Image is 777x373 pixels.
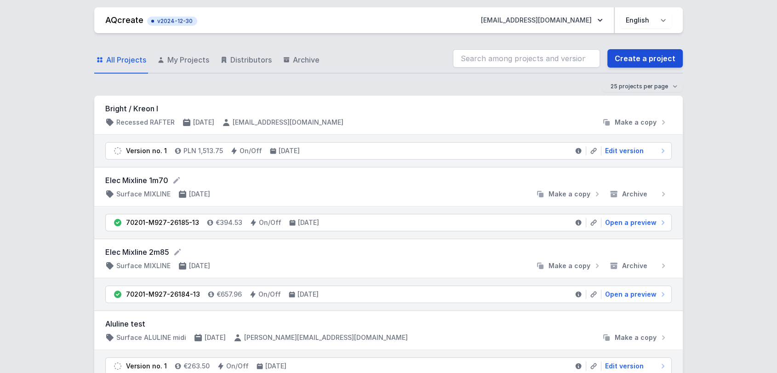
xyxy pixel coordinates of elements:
h4: €394.53 [216,218,242,227]
h3: Bright / Kreon I [105,103,672,114]
span: Make a copy [615,333,657,342]
a: Edit version [601,146,668,155]
button: Rename project [172,176,181,185]
h4: Recessed RAFTER [116,118,175,127]
a: Open a preview [601,290,668,299]
span: v2024-12-30 [152,17,193,25]
a: My Projects [155,47,211,74]
button: Archive [606,189,672,199]
div: 70201-M927-26184-13 [126,290,200,299]
button: [EMAIL_ADDRESS][DOMAIN_NAME] [474,12,610,29]
a: Distributors [218,47,274,74]
h4: [EMAIL_ADDRESS][DOMAIN_NAME] [233,118,343,127]
img: draft.svg [113,362,122,371]
img: draft.svg [113,146,122,155]
button: Make a copy [532,189,606,199]
h4: PLN 1,513.75 [183,146,223,155]
input: Search among projects and versions... [453,49,600,68]
span: Open a preview [605,290,657,299]
h4: €657.96 [217,290,242,299]
div: Version no. 1 [126,146,167,155]
button: Make a copy [532,261,606,270]
a: Archive [281,47,321,74]
button: Rename project [173,247,182,257]
span: All Projects [106,54,146,65]
span: Open a preview [605,218,657,227]
span: Make a copy [615,118,657,127]
h4: [DATE] [297,290,319,299]
h4: [DATE] [298,218,319,227]
form: Elec Mixline 2m85 [105,247,672,258]
h4: [DATE] [193,118,214,127]
h4: [PERSON_NAME][EMAIL_ADDRESS][DOMAIN_NAME] [244,333,408,342]
select: Choose language [620,12,672,29]
span: Edit version [605,362,644,371]
div: Version no. 1 [126,362,167,371]
h4: Surface ALULINE midi [116,333,186,342]
h4: [DATE] [205,333,226,342]
h4: [DATE] [265,362,286,371]
a: Edit version [601,362,668,371]
span: Edit version [605,146,644,155]
span: Archive [293,54,320,65]
span: Distributors [230,54,272,65]
h4: Surface MIXLINE [116,261,171,270]
button: Make a copy [598,118,672,127]
button: Make a copy [598,333,672,342]
h4: Surface MIXLINE [116,189,171,199]
span: Make a copy [548,189,590,199]
button: Archive [606,261,672,270]
h4: [DATE] [189,261,210,270]
h4: On/Off [258,290,281,299]
h4: €263.50 [183,362,210,371]
a: All Projects [94,47,148,74]
h4: On/Off [226,362,249,371]
a: AQcreate [105,15,143,25]
span: My Projects [167,54,209,65]
span: Archive [622,261,647,270]
h4: [DATE] [279,146,300,155]
h3: Aluline test [105,318,672,329]
h4: [DATE] [189,189,210,199]
button: v2024-12-30 [147,15,197,26]
a: Create a project [607,49,683,68]
h4: On/Off [240,146,262,155]
span: Archive [622,189,647,199]
div: 70201-M927-26185-13 [126,218,199,227]
a: Open a preview [601,218,668,227]
span: Make a copy [548,261,590,270]
h4: On/Off [259,218,281,227]
form: Elec Mixline 1m70 [105,175,672,186]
